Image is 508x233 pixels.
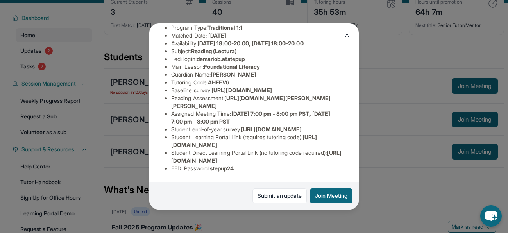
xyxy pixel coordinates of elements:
span: Traditional 1:1 [207,24,243,31]
span: stepup24 [210,165,234,172]
span: Foundational Literacy [204,63,260,70]
li: Baseline survey : [171,86,343,94]
span: Reading (Lectura) [191,48,237,54]
li: Student end-of-year survey : [171,125,343,133]
li: Reading Assessment : [171,94,343,110]
span: [URL][DOMAIN_NAME][PERSON_NAME][PERSON_NAME] [171,95,331,109]
li: Subject : [171,47,343,55]
li: Assigned Meeting Time : [171,110,343,125]
a: Submit an update [252,188,307,203]
li: Main Lesson : [171,63,343,71]
span: [URL][DOMAIN_NAME] [241,126,302,133]
img: Close Icon [344,32,350,38]
span: [DATE] 7:00 pm - 8:00 pm PST, [DATE] 7:00 pm - 8:00 pm PST [171,110,330,125]
li: Eedi login : [171,55,343,63]
span: [URL][DOMAIN_NAME] [211,87,272,93]
li: EEDI Password : [171,165,343,172]
li: Tutoring Code : [171,79,343,86]
button: chat-button [480,205,502,227]
span: demariob.atstepup [197,56,245,62]
li: Matched Date: [171,32,343,39]
li: Guardian Name : [171,71,343,79]
li: Availability: [171,39,343,47]
span: [PERSON_NAME] [211,71,256,78]
button: Join Meeting [310,188,352,203]
span: [DATE] [208,32,226,39]
span: AHFEV6 [208,79,229,86]
li: Student Direct Learning Portal Link (no tutoring code required) : [171,149,343,165]
li: Program Type: [171,24,343,32]
li: Student Learning Portal Link (requires tutoring code) : [171,133,343,149]
span: [DATE] 18:00-20:00, [DATE] 18:00-20:00 [197,40,304,47]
